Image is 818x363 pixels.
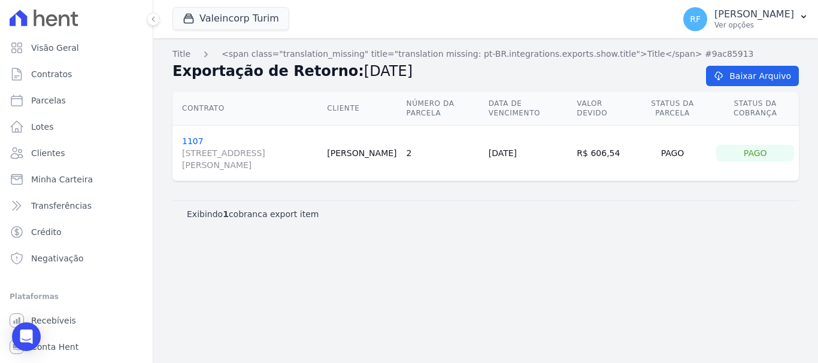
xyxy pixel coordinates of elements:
[172,48,799,60] nav: Breadcrumb
[690,15,701,23] span: RF
[322,91,401,126] th: Cliente
[31,68,72,80] span: Contratos
[31,226,62,238] span: Crédito
[31,94,66,106] span: Parcelas
[484,126,572,181] td: [DATE]
[714,20,794,30] p: Ver opções
[5,141,148,165] a: Clientes
[572,91,633,126] th: Valor devido
[10,289,143,304] div: Plataformas
[31,315,76,327] span: Recebíveis
[5,115,148,139] a: Lotes
[484,91,572,126] th: Data de Vencimento
[634,91,712,126] th: Status da Parcela
[172,91,322,126] th: Contrato
[12,322,41,351] div: Open Intercom Messenger
[572,126,633,181] td: R$ 606,54
[716,145,794,161] div: Pago
[5,62,148,86] a: Contratos
[31,252,84,264] span: Negativação
[31,121,54,133] span: Lotes
[172,60,687,82] h2: Exportação de Retorno:
[182,147,317,171] span: [STREET_ADDRESS][PERSON_NAME]
[223,209,229,219] b: 1
[31,341,78,353] span: Conta Hent
[5,335,148,359] a: Conta Hent
[402,91,484,126] th: Número da Parcela
[5,89,148,112] a: Parcelas
[706,66,799,86] a: Baixar Arquivo
[364,63,413,80] span: [DATE]
[31,42,79,54] span: Visão Geral
[711,91,799,126] th: Status da Cobrança
[674,2,818,36] button: RF [PERSON_NAME] Ver opções
[402,126,484,181] td: 2
[31,200,92,212] span: Transferências
[5,194,148,218] a: Transferências
[31,147,65,159] span: Clientes
[322,126,401,181] td: [PERSON_NAME]
[222,48,753,60] a: <span class="translation_missing" title="translation missing: pt-BR.integrations.exports.show.tit...
[172,48,190,60] a: Title
[714,8,794,20] p: [PERSON_NAME]
[5,220,148,244] a: Crédito
[172,49,190,59] span: translation missing: pt-BR.integrations.exports.index.title
[182,136,317,171] a: 1107[STREET_ADDRESS][PERSON_NAME]
[5,246,148,270] a: Negativação
[5,167,148,191] a: Minha Carteira
[5,36,148,60] a: Visão Geral
[638,145,707,161] div: Pago
[187,208,319,220] p: Exibindo cobranca export item
[172,7,289,30] button: Valeincorp Turim
[31,173,93,185] span: Minha Carteira
[5,309,148,333] a: Recebíveis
